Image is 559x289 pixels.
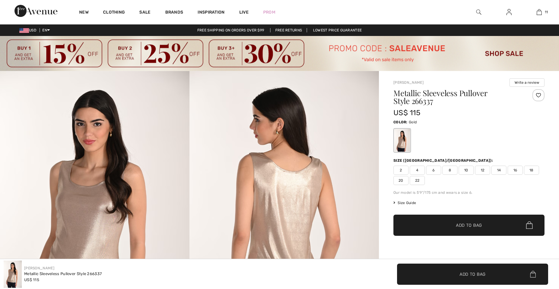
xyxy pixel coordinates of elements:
img: search the website [476,8,481,16]
a: Sale [139,10,150,16]
span: Color: [393,120,408,124]
span: 2 [393,166,409,175]
span: US$ 115 [393,109,420,117]
div: Gold [394,129,410,152]
button: Add to Bag [397,264,548,285]
button: Write a review [509,78,544,87]
span: 10 [459,166,474,175]
span: 8 [442,166,457,175]
img: Metallic Sleeveless Pullover Style 266337 [4,261,22,288]
a: [PERSON_NAME] [24,266,54,270]
img: Bag.svg [526,221,533,229]
span: 6 [426,166,441,175]
a: 11 [524,8,554,16]
span: 14 [491,166,506,175]
span: 18 [524,166,539,175]
span: 16 [508,166,523,175]
a: Free shipping on orders over $99 [192,28,269,32]
span: Add to Bag [460,271,486,277]
a: Sign In [502,8,516,16]
a: Lowest Price Guarantee [308,28,367,32]
a: Live [239,9,249,15]
span: Gold [409,120,417,124]
img: My Info [506,8,512,16]
h1: Metallic Sleeveless Pullover Style 266337 [393,89,519,105]
img: My Bag [537,8,542,16]
span: Inspiration [198,10,225,16]
span: EN [42,28,50,32]
span: Add to Bag [456,222,482,228]
div: Metallic Sleeveless Pullover Style 266337 [24,271,102,277]
a: Clothing [103,10,125,16]
button: Add to Bag [393,215,544,236]
a: New [79,10,89,16]
span: 4 [410,166,425,175]
div: Size ([GEOGRAPHIC_DATA]/[GEOGRAPHIC_DATA]): [393,158,494,163]
span: Size Guide [393,200,416,206]
span: USD [19,28,39,32]
img: US Dollar [19,28,29,33]
span: 12 [475,166,490,175]
div: Our model is 5'9"/175 cm and wears a size 6. [393,190,544,195]
a: [PERSON_NAME] [393,80,424,85]
span: US$ 115 [24,278,39,282]
span: 22 [410,176,425,185]
img: 1ère Avenue [15,5,57,17]
span: 11 [545,9,548,15]
img: Bag.svg [530,271,536,278]
a: Prom [263,9,275,15]
a: Brands [165,10,183,16]
span: 20 [393,176,409,185]
a: Free Returns [270,28,307,32]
